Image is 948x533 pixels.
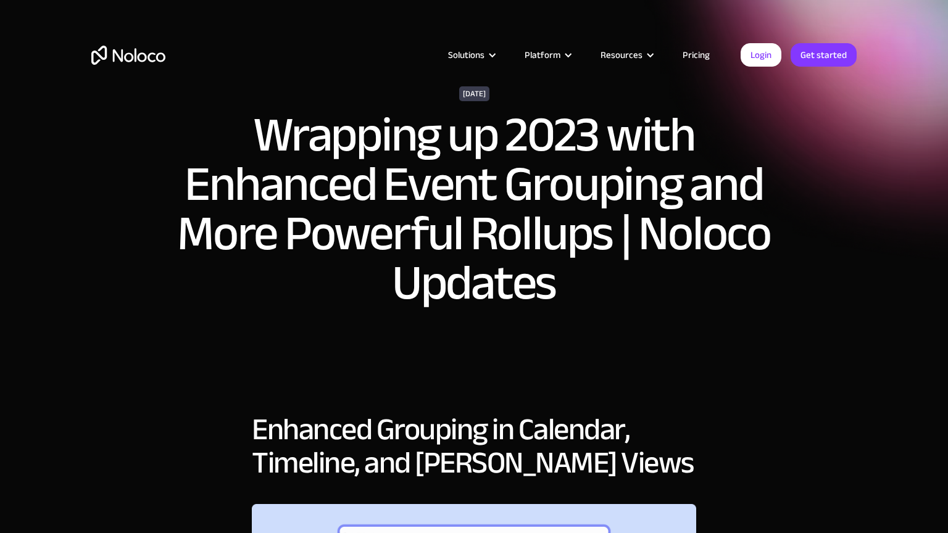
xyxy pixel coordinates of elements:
div: Platform [509,47,585,63]
a: Login [741,43,781,67]
h1: Wrapping up 2023 with Enhanced Event Grouping and More Powerful Rollups | Noloco Updates [156,110,792,308]
div: Solutions [448,47,484,63]
h2: Enhanced Grouping in Calendar, Timeline, and [PERSON_NAME] Views [252,413,696,479]
div: Platform [525,47,560,63]
div: Resources [601,47,642,63]
a: Pricing [667,47,725,63]
div: Solutions [433,47,509,63]
a: Get started [791,43,857,67]
div: Resources [585,47,667,63]
a: home [91,46,165,65]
